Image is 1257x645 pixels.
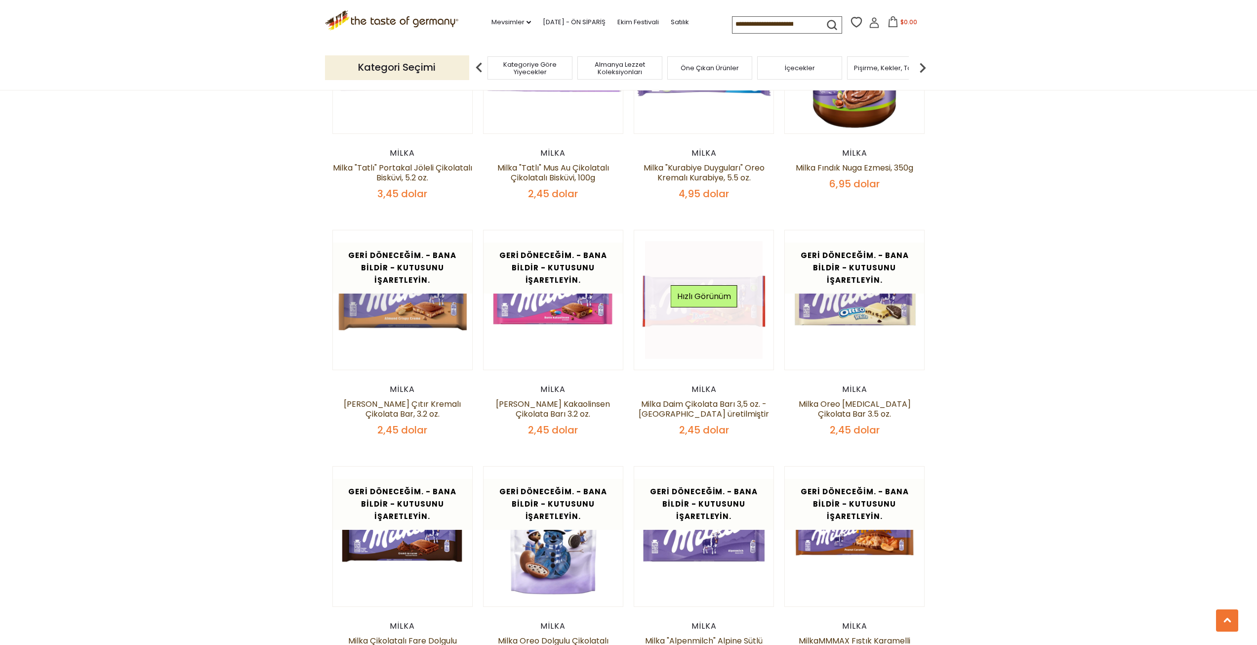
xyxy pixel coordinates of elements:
font: Hızlı Görünüm [677,291,731,302]
a: Milka "Tatlı" Portakal Jöleli Çikolatalı Bisküvi, 5.2 oz. [333,162,472,183]
font: 2,45 dolar [679,423,729,437]
a: Milka Fındık Nuga Ezmesi, 350g [796,162,913,173]
a: Milka Oreo [MEDICAL_DATA] Çikolata Bar 3.5 oz. [799,398,911,420]
font: Milka [390,384,415,395]
a: Almanya Lezzet Koleksiyonları [580,61,659,76]
a: [DATE] - ÖN SİPARİŞ [543,17,606,28]
a: Öne Çıkan Ürünler [681,64,739,72]
a: Milka "Kurabiye Duyguları" Oreo Kremalı Kurabiye, 5.5 oz. [644,162,765,183]
font: Kategori Seçimi [358,60,436,74]
font: 2,45 dolar [830,423,880,437]
button: Hızlı Görünüm [671,285,737,307]
a: Satılık [671,17,689,28]
font: 2,45 dolar [528,423,578,437]
font: Milka [842,147,867,159]
img: Milka [484,467,623,606]
font: Milka [842,620,867,632]
font: 2,45 dolar [377,423,427,437]
font: Almanya Lezzet Koleksiyonları [595,60,645,77]
a: Mevsimler [491,17,531,28]
a: Milka Daim Çikolata Barı 3,5 oz. - [GEOGRAPHIC_DATA] üretilmiştir [639,398,769,420]
a: İçecekler [785,64,815,72]
font: 6,95 dolar [829,177,880,191]
font: Milka [691,384,717,395]
font: Milka [540,384,566,395]
font: Milka [390,147,415,159]
font: $0.00 [900,18,917,26]
a: Kategoriye Göre Yiyecekler [490,61,569,76]
font: Milka [691,147,717,159]
font: 3,45 dolar [377,187,427,201]
a: Pişirme, Kekler, Tatlılar [854,64,925,72]
font: Milka [540,620,566,632]
img: Milka [333,467,473,606]
img: Milka [634,230,774,370]
img: Milka [785,230,925,370]
img: Milka [484,230,623,370]
img: sonraki ok [913,58,933,78]
img: MilkaMMMAX [785,467,925,606]
a: Milka "Tatlı" Mus Au Çikolatalı Çikolatalı Bisküvi, 100g [497,162,609,183]
font: Mevsimler [491,17,525,27]
a: [PERSON_NAME] Çıtır Kremalı Çikolata Bar, 3.2 oz. [344,398,461,420]
font: Öne Çıkan Ürünler [681,63,739,73]
font: Pişirme, Kekler, Tatlılar [854,63,925,73]
font: Milka [390,620,415,632]
font: İçecekler [785,63,815,73]
font: 2,45 dolar [528,187,578,201]
img: önceki ok [469,58,489,78]
font: Kategoriye Göre Yiyecekler [503,60,557,77]
font: 4,95 dolar [679,187,729,201]
font: Milka [540,147,566,159]
a: [PERSON_NAME] Kakaolinsen Çikolata Barı 3.2 oz. [496,398,610,420]
font: Milka [691,620,717,632]
font: Milka [842,384,867,395]
font: Satılık [671,17,689,27]
button: $0.00 [882,16,924,31]
a: Ekim Festivali [617,17,659,28]
img: Milka [634,467,774,606]
font: Ekim Festivali [617,17,659,27]
img: Milka [333,230,473,370]
font: [DATE] - ÖN SİPARİŞ [543,17,606,27]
